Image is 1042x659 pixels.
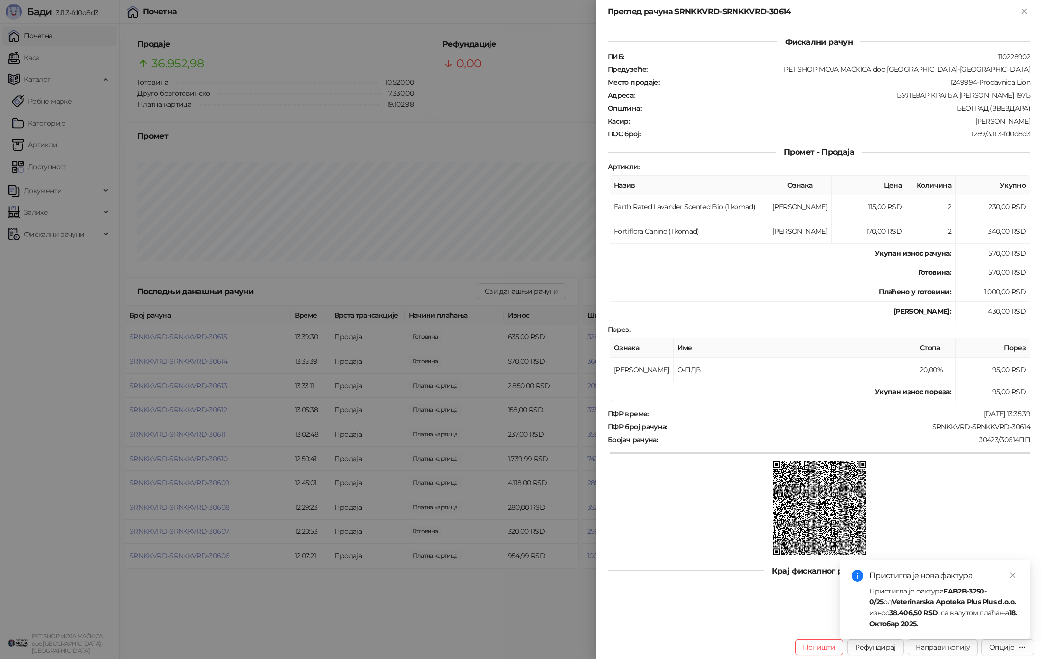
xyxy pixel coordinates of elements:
td: 570,00 RSD [956,263,1030,282]
strong: Veterinarska Apoteka Plus Plus d.o.o. [892,597,1016,606]
div: Пристигла је нова фактура [869,570,1018,582]
th: Укупно [956,176,1030,195]
button: Close [1018,6,1030,18]
strong: 18. Октобар 2025. [869,608,1017,628]
span: info-circle [852,570,863,582]
th: Назив [610,176,768,195]
span: Крај фискалног рачуна [764,566,874,576]
th: Порез [956,338,1030,358]
div: Преглед рачуна SRNKKVRD-SRNKKVRD-30614 [608,6,1018,18]
span: close [1009,572,1016,579]
div: 30423/30614ПП [659,435,1031,444]
div: 1289/3.11.3-fd0d8d3 [641,130,1031,138]
td: 95,00 RSD [956,382,1030,401]
div: [PERSON_NAME] [631,117,1031,126]
button: Направи копију [908,639,978,655]
button: Рефундирај [847,639,904,655]
td: 115,00 RSD [832,195,906,219]
strong: Порез : [608,325,630,334]
div: Опције [989,643,1014,652]
strong: 38.406,50 RSD [889,608,938,617]
td: 2 [906,219,956,244]
strong: ПФР број рачуна : [608,422,667,431]
td: 340,00 RSD [956,219,1030,244]
td: [PERSON_NAME] [768,195,832,219]
td: 430,00 RSD [956,302,1030,321]
td: 570,00 RSD [956,244,1030,263]
div: 110228902 [625,52,1031,61]
div: SRNKKVRD-SRNKKVRD-30614 [668,422,1031,431]
th: Име [674,338,916,358]
div: [DATE] 13:35:39 [650,409,1031,418]
strong: Укупан износ пореза: [875,387,951,396]
th: Ознака [768,176,832,195]
strong: Предузеће : [608,65,648,74]
th: Цена [832,176,906,195]
strong: Артикли : [608,162,639,171]
a: Close [1007,570,1018,581]
strong: Општина : [608,104,641,113]
span: Направи копију [916,643,970,652]
td: [PERSON_NAME] [768,219,832,244]
strong: Готовина : [919,268,951,277]
td: 20,00% [916,358,956,382]
button: Поништи [795,639,844,655]
div: Пристигла је фактура од , износ , са валутом плаћања [869,586,1018,629]
td: 170,00 RSD [832,219,906,244]
td: 230,00 RSD [956,195,1030,219]
strong: Бројач рачуна : [608,435,658,444]
div: БЕОГРАД (ЗВЕЗДАРА) [642,104,1031,113]
td: Earth Rated Lavander Scented Bio (1 komad) [610,195,768,219]
span: Промет - Продаја [776,147,862,157]
td: Fortiflora Canine (1 komad) [610,219,768,244]
strong: Касир : [608,117,630,126]
td: 1.000,00 RSD [956,282,1030,302]
strong: ПОС број : [608,130,640,138]
div: 1249994-Prodavnica Lion [660,78,1031,87]
td: О-ПДВ [674,358,916,382]
strong: Адреса : [608,91,635,100]
td: 2 [906,195,956,219]
img: QR код [773,461,867,555]
th: Стопа [916,338,956,358]
strong: Место продаје : [608,78,659,87]
strong: ПИБ : [608,52,624,61]
div: БУЛЕВАР КРАЉА [PERSON_NAME] 197Б [636,91,1031,100]
strong: Плаћено у готовини: [879,287,951,296]
td: 95,00 RSD [956,358,1030,382]
span: Фискални рачун [777,37,860,47]
td: [PERSON_NAME] [610,358,674,382]
button: Опције [981,639,1034,655]
strong: ПФР време : [608,409,649,418]
strong: Укупан износ рачуна : [875,249,951,258]
th: Количина [906,176,956,195]
div: PET SHOP MOJA MAČKICA doo [GEOGRAPHIC_DATA]-[GEOGRAPHIC_DATA] [649,65,1031,74]
th: Ознака [610,338,674,358]
strong: [PERSON_NAME]: [893,307,951,316]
